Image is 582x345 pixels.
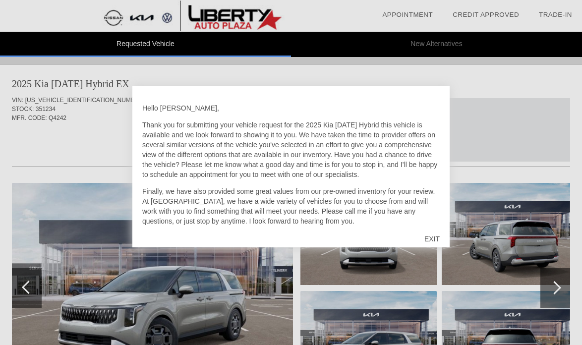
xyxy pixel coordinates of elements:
p: Finally, we have also provided some great values from our pre-owned inventory for your review. At... [142,186,440,226]
p: Hello [PERSON_NAME], [142,103,440,113]
div: EXIT [414,224,450,254]
p: Thank you for submitting your vehicle request for the 2025 Kia [DATE] Hybrid this vehicle is avai... [142,120,440,179]
a: Appointment [382,11,433,18]
a: Trade-In [539,11,572,18]
a: Credit Approved [453,11,519,18]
